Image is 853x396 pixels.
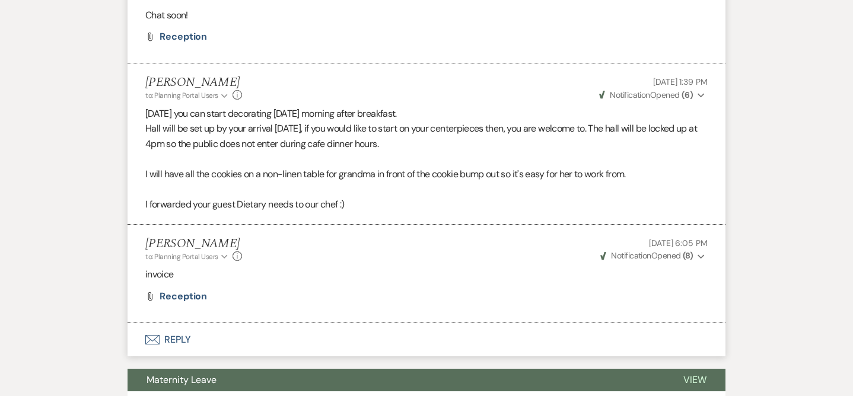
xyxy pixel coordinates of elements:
[145,267,708,282] p: invoice
[683,373,706,386] span: View
[160,30,207,43] span: reception
[160,290,207,302] span: reception
[145,75,242,90] h5: [PERSON_NAME]
[145,91,218,100] span: to: Planning Portal Users
[145,90,230,101] button: to: Planning Portal Users
[683,250,693,261] strong: ( 8 )
[649,238,708,248] span: [DATE] 6:05 PM
[145,197,708,212] p: I forwarded your guest Dietary needs to our chef :)
[160,292,207,301] a: reception
[145,106,708,122] p: [DATE] you can start decorating [DATE] morning after breakfast.
[653,76,708,87] span: [DATE] 1:39 PM
[128,369,664,391] button: Maternity Leave
[610,90,650,100] span: Notification
[145,121,708,151] p: Hall will be set up by your arrival [DATE], if you would like to start on your centerpieces then,...
[611,250,651,261] span: Notification
[597,89,708,101] button: NotificationOpened (6)
[682,90,693,100] strong: ( 6 )
[145,252,218,261] span: to: Planning Portal Users
[128,323,725,356] button: Reply
[145,167,708,182] p: I will have all the cookies on a non-linen table for grandma in front of the cookie bump out so i...
[599,90,693,100] span: Opened
[145,8,708,23] p: Chat soon!
[147,373,217,386] span: Maternity Leave
[600,250,693,261] span: Opened
[145,251,230,262] button: to: Planning Portal Users
[599,250,708,262] button: NotificationOpened (8)
[664,369,725,391] button: View
[160,32,207,41] a: reception
[145,237,242,251] h5: [PERSON_NAME]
